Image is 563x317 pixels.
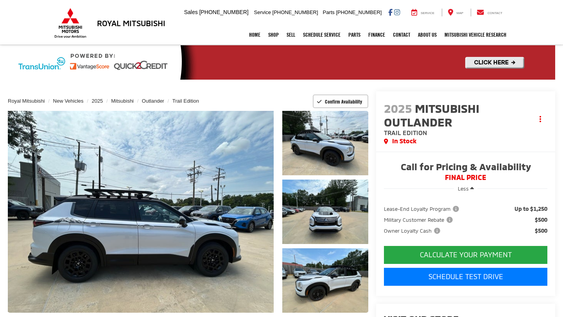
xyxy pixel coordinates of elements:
button: Military Customer Rebate [384,216,455,224]
img: 2025 Mitsubishi Outlander Trail Edition [281,248,369,313]
a: Shop [264,25,283,45]
span: Contact [488,11,502,15]
button: Owner Loyalty Cash [384,227,443,235]
button: Actions [534,112,547,126]
a: Instagram: Click to visit our Instagram page [394,9,400,15]
span: Service [421,11,434,15]
button: Confirm Availability [313,94,369,108]
span: In Stock [392,137,416,146]
span: Lease-End Loyalty Program [384,205,461,213]
span: [PHONE_NUMBER] [336,9,382,15]
a: Service [405,9,440,16]
a: Contact [471,9,508,16]
img: 2025 Mitsubishi Outlander Trail Edition [281,179,369,245]
img: Quick2Credit [8,45,555,80]
a: Trail Edition [172,98,199,104]
a: Finance [364,25,389,45]
a: Contact [389,25,414,45]
img: Mitsubishi [53,8,88,38]
span: Service [254,9,271,15]
span: Call for Pricing & Availability [384,162,547,174]
h3: Royal Mitsubishi [97,19,165,27]
span: Mitsubishi Outlander [384,101,479,129]
a: Expand Photo 2 [282,180,368,244]
img: 2025 Mitsubishi Outlander Trail Edition [5,110,276,313]
span: Owner Loyalty Cash [384,227,442,235]
a: Facebook: Click to visit our Facebook page [388,9,393,15]
span: Up to $1,250 [515,205,547,213]
span: [PHONE_NUMBER] [199,9,249,15]
button: CALCULATE YOUR PAYMENT [384,246,547,264]
a: Parts: Opens in a new tab [344,25,364,45]
a: 2025 [91,98,103,104]
span: 2025 [384,101,412,115]
button: Lease-End Loyalty Program [384,205,462,213]
span: [PHONE_NUMBER] [273,9,318,15]
span: Parts [323,9,334,15]
a: Schedule Test Drive [384,268,547,286]
a: Mitsubishi Vehicle Research [441,25,510,45]
img: 2025 Mitsubishi Outlander Trail Edition [281,110,369,176]
a: New Vehicles [53,98,84,104]
span: dropdown dots [540,116,541,122]
a: Schedule Service: Opens in a new tab [299,25,344,45]
a: Mitsubishi [111,98,134,104]
span: Map [457,11,463,15]
a: Map [442,9,469,16]
button: Less [454,182,478,196]
span: Confirm Availability [325,98,362,105]
a: Expand Photo 0 [8,111,274,313]
a: Sell [283,25,299,45]
span: Sales [184,9,198,15]
a: Expand Photo 3 [282,248,368,313]
span: $500 [535,216,547,224]
span: FINAL PRICE [384,174,547,182]
a: Royal Mitsubishi [8,98,45,104]
span: Less [458,185,469,192]
span: Military Customer Rebate [384,216,454,224]
a: Home [245,25,264,45]
span: Trail Edition [384,129,427,136]
a: About Us [414,25,441,45]
span: $500 [535,227,547,235]
a: Outlander [142,98,164,104]
a: Expand Photo 1 [282,111,368,175]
